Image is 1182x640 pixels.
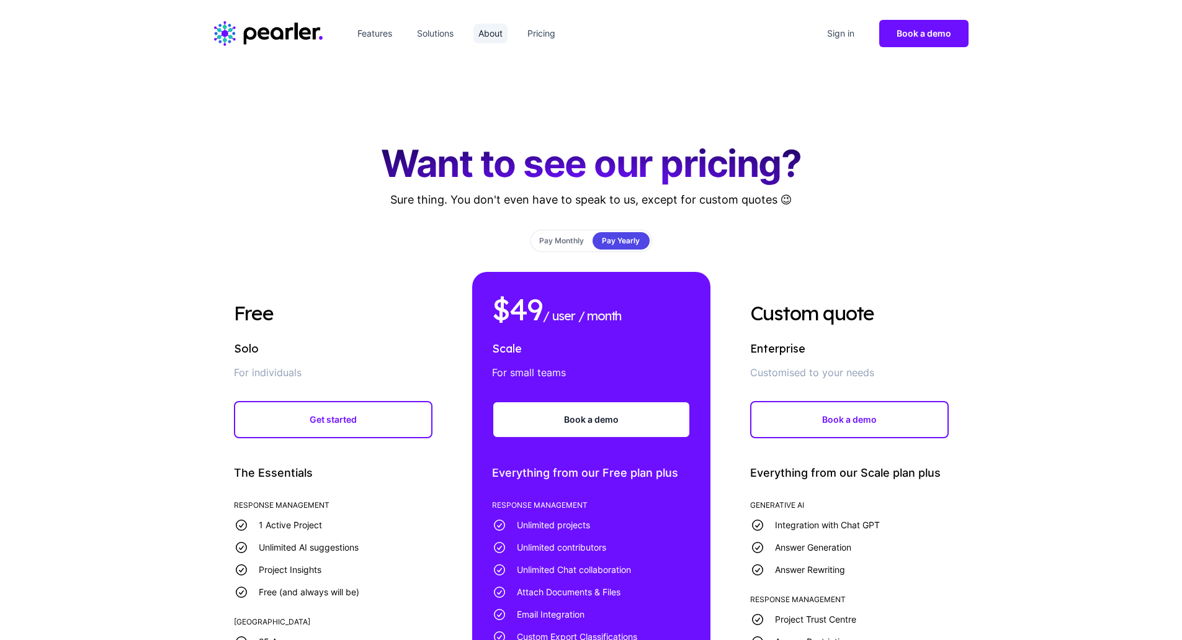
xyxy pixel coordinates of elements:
[492,339,691,359] h3: Scale
[259,518,322,533] span: 1 Active Project
[234,500,432,510] li: Response Management
[234,364,432,381] p: For individuals
[492,291,543,328] span: $ 49
[473,24,508,43] a: About
[517,607,584,622] span: Email Integration
[775,562,845,577] span: Answer Rewriting
[750,401,949,438] a: Get started with Enterprise plan for undefined
[543,308,621,323] span: / user / month
[522,24,560,43] a: Pricing
[750,463,949,483] div: Everything from our Scale plan plus
[517,562,631,577] span: Unlimited Chat collaboration
[750,300,875,325] span: Custom quote
[214,21,323,46] a: Home
[492,463,691,483] div: Everything from our Free plan plus
[234,463,432,483] div: The Essentials
[533,232,590,250] span: Pay Monthly
[234,401,432,438] a: Get started with Solo plan for undefined
[214,142,969,185] h1: Want to see our pricing?
[492,401,691,438] a: Get started with Scale plan for 49
[750,339,949,359] h3: Enterprise
[234,300,274,325] span: Free
[492,364,691,381] p: For small teams
[775,518,880,533] span: Integration with Chat GPT
[879,20,969,47] a: Book a demo
[259,585,359,600] span: Free (and always will be)
[517,585,620,600] span: Attach Documents & Files
[259,540,359,555] span: Unlimited AI suggestions
[750,500,949,510] li: Generative AI
[259,562,321,577] span: Project Insights
[775,540,851,555] span: Answer Generation
[517,540,606,555] span: Unlimited contributors
[412,24,459,43] a: Solutions
[214,190,969,210] p: Sure thing. You don't even have to speak to us, except for custom quotes 😉
[234,339,432,359] h3: Solo
[492,500,691,510] li: Response Management
[750,595,949,605] li: Response Management
[234,617,432,627] li: [GEOGRAPHIC_DATA]
[517,518,590,533] span: Unlimited projects
[897,28,951,38] span: Book a demo
[775,612,856,627] span: Project Trust Centre
[750,364,949,381] p: Customised to your needs
[352,24,397,43] a: Features
[822,24,859,43] a: Sign in
[593,232,650,250] span: Pay Yearly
